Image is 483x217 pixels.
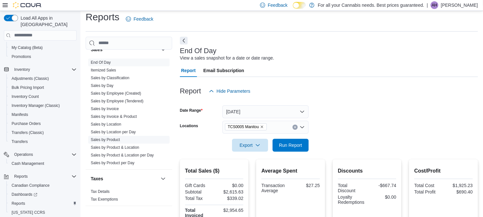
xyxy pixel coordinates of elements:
[91,106,119,111] span: Sales by Invoice
[91,99,144,104] span: Sales by Employee (Tendered)
[91,197,118,202] a: Tax Exemptions
[260,125,264,129] button: Remove TCS0005 Manitou from selection in this group
[279,142,302,148] span: Run Report
[6,137,79,146] button: Transfers
[12,54,31,59] span: Promotions
[9,93,42,100] a: Inventory Count
[293,125,298,130] button: Clear input
[441,1,478,9] p: [PERSON_NAME]
[14,67,30,72] span: Inventory
[134,16,153,22] span: Feedback
[6,181,79,190] button: Canadian Compliance
[206,85,253,98] button: Hide Parameters
[185,167,244,175] h2: Total Sales ($)
[368,194,396,200] div: $0.00
[6,119,79,128] button: Purchase Orders
[12,112,28,117] span: Manifests
[236,139,264,152] span: Export
[86,59,172,169] div: Sales
[6,101,79,110] button: Inventory Manager (Classic)
[9,102,77,109] span: Inventory Manager (Classic)
[91,122,121,127] span: Sales by Location
[9,129,77,137] span: Transfers (Classic)
[91,46,103,53] h3: Sales
[414,183,442,188] div: Total Cost
[91,60,111,65] a: End Of Day
[432,1,437,9] span: AH
[91,145,139,150] a: Sales by Product & Location
[180,37,188,44] button: Next
[12,103,60,108] span: Inventory Manager (Classic)
[180,55,274,61] div: View a sales snapshot for a date or date range.
[232,139,268,152] button: Export
[91,197,118,202] span: Tax Exemptions
[261,167,320,175] h2: Average Spent
[222,105,309,118] button: [DATE]
[12,94,39,99] span: Inventory Count
[445,189,473,194] div: $690.40
[9,44,45,52] a: My Catalog (Beta)
[292,183,320,188] div: $27.25
[6,110,79,119] button: Manifests
[6,190,79,199] a: Dashboards
[9,182,52,189] a: Canadian Compliance
[180,123,198,128] label: Locations
[9,84,77,91] span: Bulk Pricing Import
[12,161,44,166] span: Cash Management
[6,43,79,52] button: My Catalog (Beta)
[1,65,79,74] button: Inventory
[91,68,116,73] span: Itemized Sales
[91,130,136,134] a: Sales by Location per Day
[9,53,34,61] a: Promotions
[9,102,62,109] a: Inventory Manager (Classic)
[12,151,77,158] span: Operations
[9,75,77,82] span: Adjustments (Classic)
[91,114,137,119] a: Sales by Invoice & Product
[91,153,154,158] span: Sales by Product & Location per Day
[12,139,28,144] span: Transfers
[14,152,33,157] span: Operations
[6,52,79,61] button: Promotions
[338,183,366,193] div: Total Discount
[216,189,244,194] div: $2,615.63
[9,44,77,52] span: My Catalog (Beta)
[12,183,50,188] span: Canadian Compliance
[300,125,305,130] button: Open list of options
[12,210,45,215] span: [US_STATE] CCRS
[181,64,196,77] span: Report
[91,189,110,194] span: Tax Details
[180,47,217,55] h3: End Of Day
[1,150,79,159] button: Operations
[6,74,79,83] button: Adjustments (Classic)
[9,160,47,167] a: Cash Management
[91,137,120,142] a: Sales by Product
[180,108,203,113] label: Date Range
[12,85,44,90] span: Bulk Pricing Import
[159,46,167,53] button: Sales
[12,130,44,135] span: Transfers (Classic)
[18,15,77,28] span: Load All Apps in [GEOGRAPHIC_DATA]
[12,173,77,180] span: Reports
[338,194,366,205] div: Loyalty Redemptions
[91,83,114,88] a: Sales by Day
[414,189,442,194] div: Total Profit
[6,92,79,101] button: Inventory Count
[268,2,287,8] span: Feedback
[12,66,33,73] button: Inventory
[1,172,79,181] button: Reports
[318,1,424,9] p: For all your Cannabis needs. Best prices guaranteed.
[217,88,250,94] span: Hide Parameters
[9,160,77,167] span: Cash Management
[12,45,43,50] span: My Catalog (Beta)
[91,75,129,80] span: Sales by Classification
[273,139,309,152] button: Run Report
[91,175,103,182] h3: Taxes
[431,1,438,9] div: Ashton Hanlon
[261,183,289,193] div: Transaction Average
[13,2,42,8] img: Cova
[91,68,116,72] a: Itemized Sales
[12,66,77,73] span: Inventory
